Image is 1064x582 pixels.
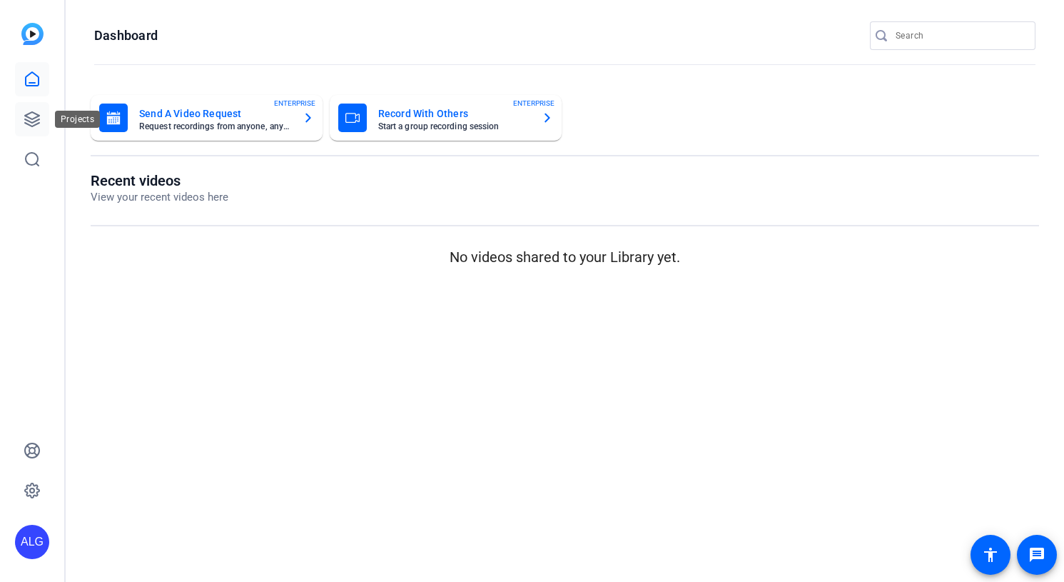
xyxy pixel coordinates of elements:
[91,172,228,189] h1: Recent videos
[378,105,530,122] mat-card-title: Record With Others
[274,98,315,109] span: ENTERPRISE
[139,122,291,131] mat-card-subtitle: Request recordings from anyone, anywhere
[139,105,291,122] mat-card-title: Send A Video Request
[91,246,1039,268] p: No videos shared to your Library yet.
[94,27,158,44] h1: Dashboard
[982,546,999,563] mat-icon: accessibility
[91,189,228,206] p: View your recent videos here
[15,525,49,559] div: ALG
[896,27,1024,44] input: Search
[21,23,44,45] img: blue-gradient.svg
[91,95,323,141] button: Send A Video RequestRequest recordings from anyone, anywhereENTERPRISE
[378,122,530,131] mat-card-subtitle: Start a group recording session
[330,95,562,141] button: Record With OthersStart a group recording sessionENTERPRISE
[513,98,554,109] span: ENTERPRISE
[55,111,100,128] div: Projects
[1028,546,1045,563] mat-icon: message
